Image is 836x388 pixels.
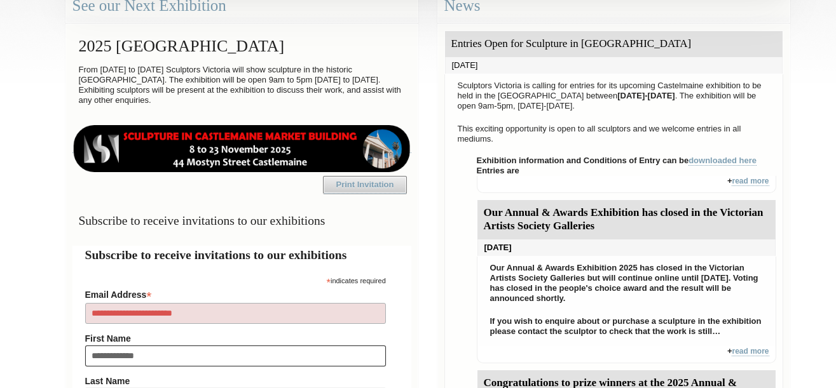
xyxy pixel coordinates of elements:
[72,30,411,62] h2: 2025 [GEOGRAPHIC_DATA]
[477,239,776,256] div: [DATE]
[732,347,769,356] a: read more
[477,176,776,193] div: +
[477,346,776,363] div: +
[617,91,675,100] strong: [DATE]-[DATE]
[85,333,386,344] label: First Name
[689,156,757,166] a: downloaded here
[451,121,776,147] p: This exciting opportunity is open to all sculptors and we welcome entries in all mediums.
[445,31,783,57] div: Entries Open for Sculpture in [GEOGRAPHIC_DATA]
[85,286,386,301] label: Email Address
[72,62,411,109] p: From [DATE] to [DATE] Sculptors Victoria will show sculpture in the historic [GEOGRAPHIC_DATA]. T...
[451,77,776,114] p: Sculptors Victoria is calling for entries for its upcoming Castelmaine exhibition to be held in t...
[445,57,783,74] div: [DATE]
[85,376,386,386] label: Last Name
[477,200,776,239] div: Our Annual & Awards Exhibition has closed in the Victorian Artists Society Galleries
[484,313,769,340] p: If you wish to enquire about or purchase a sculpture in the exhibition please contact the sculpto...
[484,260,769,307] p: Our Annual & Awards Exhibition 2025 has closed in the Victorian Artists Society Galleries but wil...
[72,208,411,233] h3: Subscribe to receive invitations to our exhibitions
[477,156,757,166] strong: Exhibition information and Conditions of Entry can be
[85,246,399,264] h2: Subscribe to receive invitations to our exhibitions
[72,125,411,172] img: castlemaine-ldrbd25v2.png
[732,177,769,186] a: read more
[323,176,407,194] a: Print Invitation
[85,274,386,286] div: indicates required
